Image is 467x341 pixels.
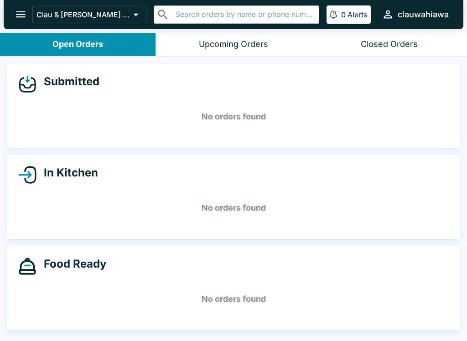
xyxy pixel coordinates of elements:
[36,10,130,19] p: Clau & [PERSON_NAME] Cocina - Wahiawa
[341,10,346,19] p: 0
[36,75,99,88] h4: Submitted
[18,191,449,224] h5: No orders found
[18,283,449,315] h5: No orders found
[378,5,452,24] button: clauwahiawa
[348,10,367,19] p: Alerts
[398,9,449,20] div: clauwahiawa
[9,3,32,26] button: open drawer
[18,100,449,133] h5: No orders found
[199,39,268,50] div: Upcoming Orders
[32,6,146,23] button: Clau & [PERSON_NAME] Cocina - Wahiawa
[173,8,315,21] input: Search orders by name or phone number
[52,39,103,50] div: Open Orders
[36,257,106,271] h4: Food Ready
[36,166,98,180] h4: In Kitchen
[361,39,418,50] div: Closed Orders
